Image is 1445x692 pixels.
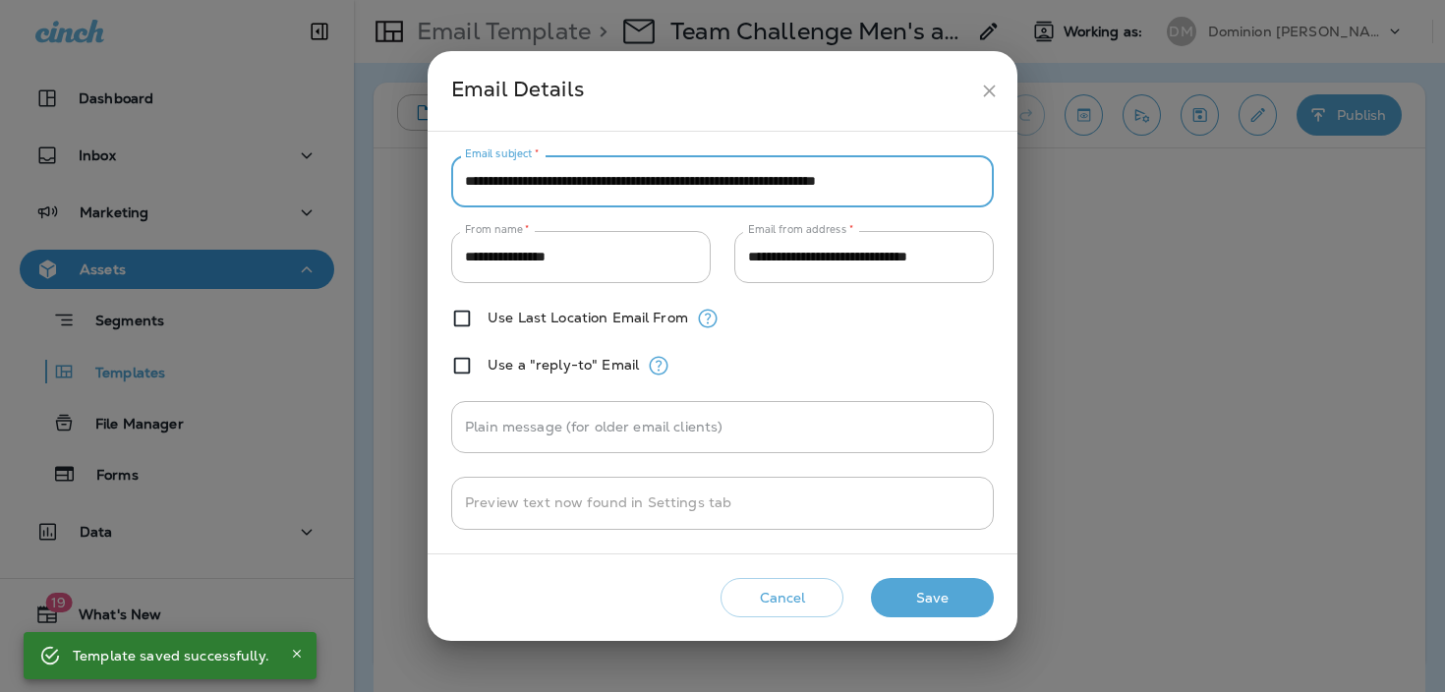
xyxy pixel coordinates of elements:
[451,73,971,109] div: Email Details
[465,222,530,237] label: From name
[465,146,540,161] label: Email subject
[748,222,853,237] label: Email from address
[488,310,688,325] label: Use Last Location Email From
[721,578,843,618] button: Cancel
[971,73,1008,109] button: close
[285,642,309,665] button: Close
[871,578,994,618] button: Save
[488,357,639,373] label: Use a "reply-to" Email
[73,638,269,673] div: Template saved successfully.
